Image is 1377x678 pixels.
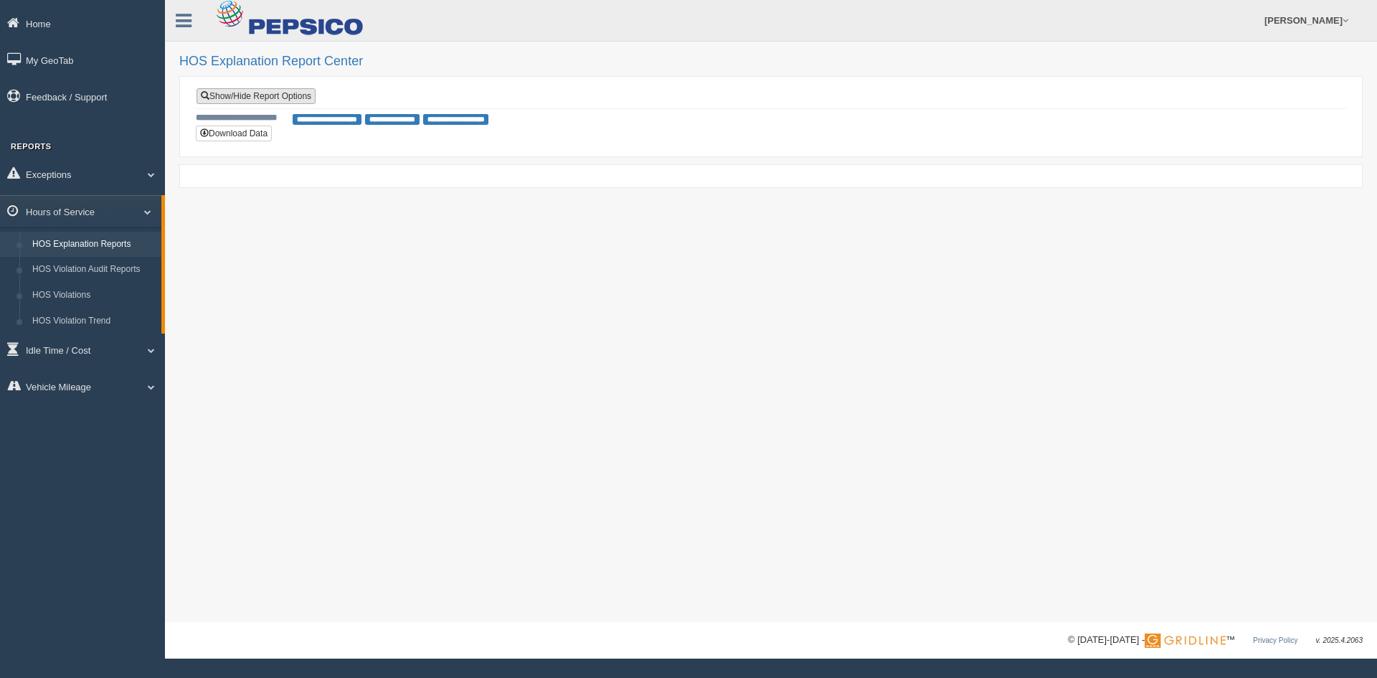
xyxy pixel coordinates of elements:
[1253,636,1297,644] a: Privacy Policy
[1145,634,1226,648] img: Gridline
[26,283,161,309] a: HOS Violations
[179,55,1363,69] h2: HOS Explanation Report Center
[26,309,161,334] a: HOS Violation Trend
[196,126,272,141] button: Download Data
[197,88,316,104] a: Show/Hide Report Options
[1068,633,1363,648] div: © [DATE]-[DATE] - ™
[26,257,161,283] a: HOS Violation Audit Reports
[26,232,161,258] a: HOS Explanation Reports
[1316,636,1363,644] span: v. 2025.4.2063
